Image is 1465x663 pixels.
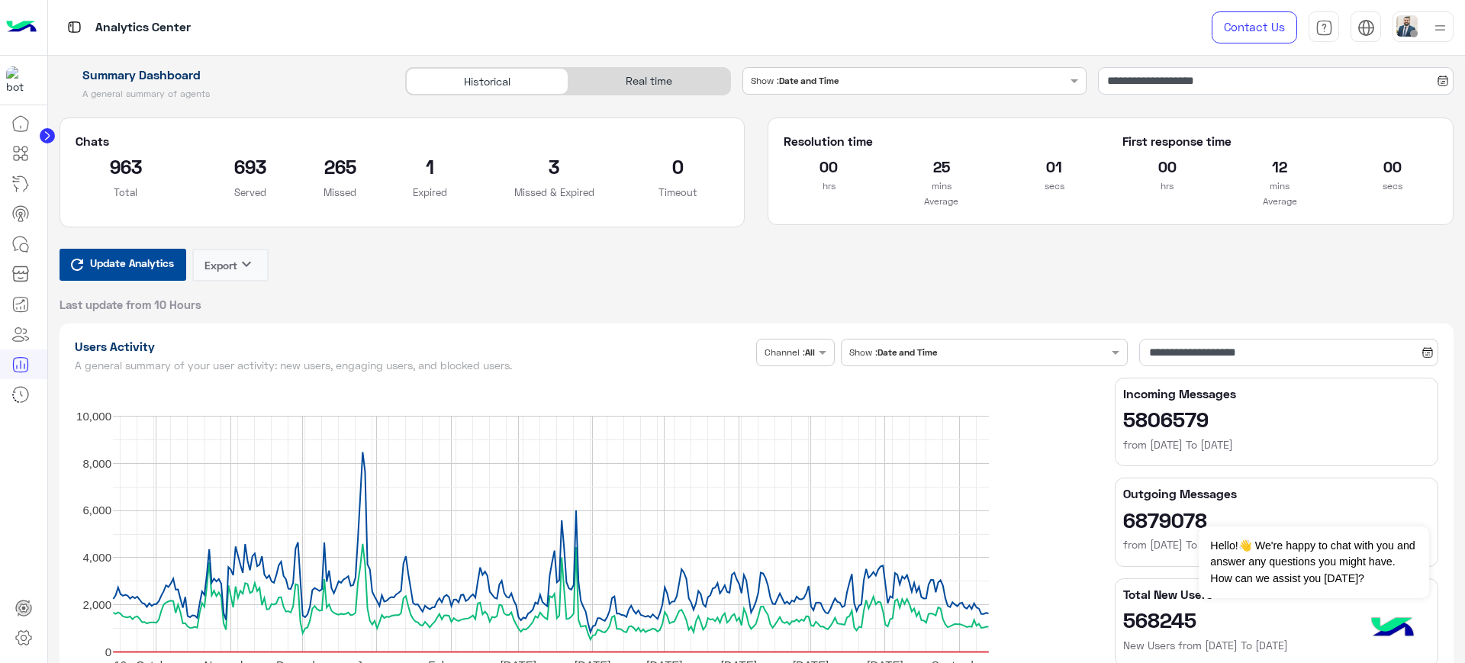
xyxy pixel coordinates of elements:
img: hulul-logo.png [1366,602,1419,655]
p: Served [199,185,301,200]
p: Missed [324,185,356,200]
h2: 3 [504,154,605,179]
span: Hello!👋 We're happy to chat with you and answer any questions you might have. How can we assist y... [1199,526,1428,598]
p: secs [1009,179,1100,194]
img: tab [1357,19,1375,37]
button: Update Analytics [60,249,186,281]
div: Historical [406,68,568,95]
p: hrs [1122,179,1212,194]
b: Date and Time [779,75,839,86]
p: mins [1235,179,1325,194]
i: keyboard_arrow_down [237,255,256,273]
h2: 1 [379,154,481,179]
h1: Summary Dashboard [60,67,388,82]
text: 2,000 [82,597,111,610]
b: All [805,346,815,358]
h2: 568245 [1123,607,1430,632]
h6: from [DATE] To [DATE] [1123,437,1430,452]
h2: 12 [1235,154,1325,179]
text: 10,000 [76,409,111,422]
span: Update Analytics [86,253,178,273]
text: 4,000 [82,551,111,564]
h6: from [DATE] To [DATE] [1123,537,1430,552]
h2: 6879078 [1123,507,1430,532]
p: Expired [379,185,481,200]
h2: 693 [199,154,301,179]
a: tab [1309,11,1339,43]
h2: 963 [76,154,177,179]
text: 0 [105,645,111,658]
b: Date and Time [877,346,937,358]
h1: Users Activity [75,339,751,354]
text: 8,000 [82,456,111,469]
h5: Resolution time [784,134,1099,149]
h2: 01 [1009,154,1100,179]
button: Exportkeyboard_arrow_down [192,249,269,282]
p: Average [1122,194,1438,209]
img: Logo [6,11,37,43]
p: Analytics Center [95,18,191,38]
p: Total [76,185,177,200]
h2: 25 [897,154,987,179]
img: tab [65,18,84,37]
h5: Outgoing Messages [1123,486,1430,501]
h2: 5806579 [1123,407,1430,431]
img: 1403182699927242 [6,66,34,94]
p: secs [1347,179,1438,194]
img: profile [1431,18,1450,37]
h2: 00 [1122,154,1212,179]
p: Missed & Expired [504,185,605,200]
h2: 265 [324,154,356,179]
p: Timeout [628,185,729,200]
h5: A general summary of your user activity: new users, engaging users, and blocked users. [75,359,751,372]
text: 6,000 [82,504,111,517]
h5: Chats [76,134,729,149]
p: Average [784,194,1099,209]
img: tab [1315,19,1333,37]
div: Real time [568,68,730,95]
img: userImage [1396,15,1418,37]
h2: 00 [784,154,874,179]
span: Last update from 10 Hours [60,297,201,312]
h5: A general summary of agents [60,88,388,100]
h5: Incoming Messages [1123,386,1430,401]
p: mins [897,179,987,194]
h6: New Users from [DATE] To [DATE] [1123,638,1430,653]
h5: First response time [1122,134,1438,149]
a: Contact Us [1212,11,1297,43]
p: hrs [784,179,874,194]
h2: 0 [628,154,729,179]
h5: Total New Users [1123,587,1430,602]
h2: 00 [1347,154,1438,179]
